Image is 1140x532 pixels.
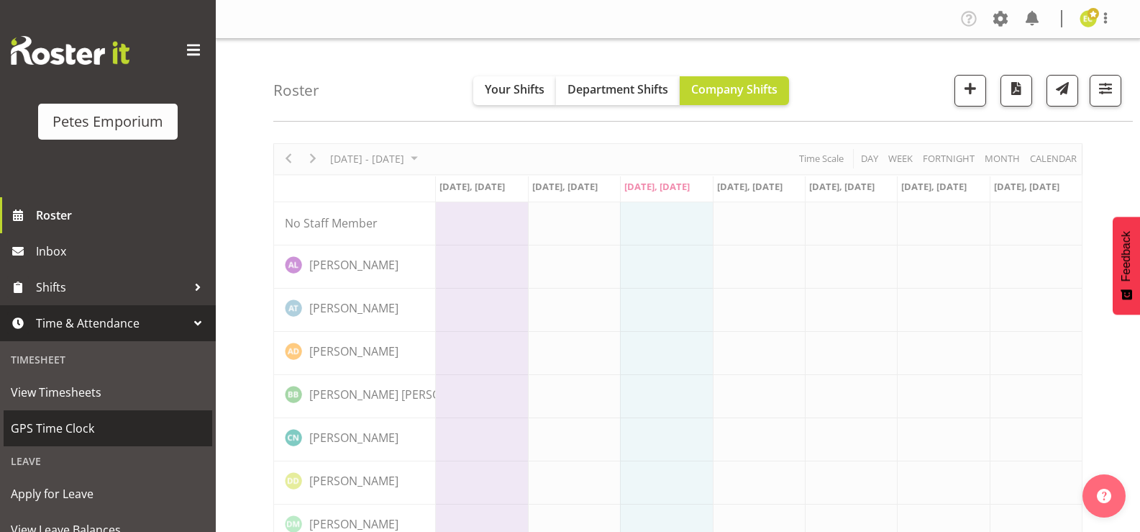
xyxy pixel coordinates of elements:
span: Apply for Leave [11,483,205,505]
span: GPS Time Clock [11,418,205,439]
button: Filter Shifts [1090,75,1121,107]
a: Apply for Leave [4,476,212,512]
span: Company Shifts [691,81,778,97]
button: Department Shifts [556,76,680,105]
a: View Timesheets [4,374,212,410]
span: Department Shifts [567,81,668,97]
button: Add a new shift [954,75,986,107]
img: help-xxl-2.png [1097,489,1111,503]
span: Shifts [36,276,187,298]
div: Petes Emporium [53,111,163,132]
span: Your Shifts [485,81,544,97]
span: Roster [36,204,209,226]
button: Send a list of all shifts for the selected filtered period to all rostered employees. [1046,75,1078,107]
span: View Timesheets [11,382,205,403]
span: Feedback [1120,231,1133,281]
img: Rosterit website logo [11,36,129,65]
a: GPS Time Clock [4,410,212,446]
img: emma-croft7499.jpg [1080,10,1097,27]
button: Feedback - Show survey [1113,217,1140,315]
div: Timesheet [4,345,212,374]
button: Your Shifts [473,76,556,105]
span: Time & Attendance [36,312,187,334]
h4: Roster [273,82,319,99]
button: Company Shifts [680,76,789,105]
button: Download a PDF of the roster according to the set date range. [1000,75,1032,107]
div: Leave [4,446,212,476]
span: Inbox [36,240,209,262]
